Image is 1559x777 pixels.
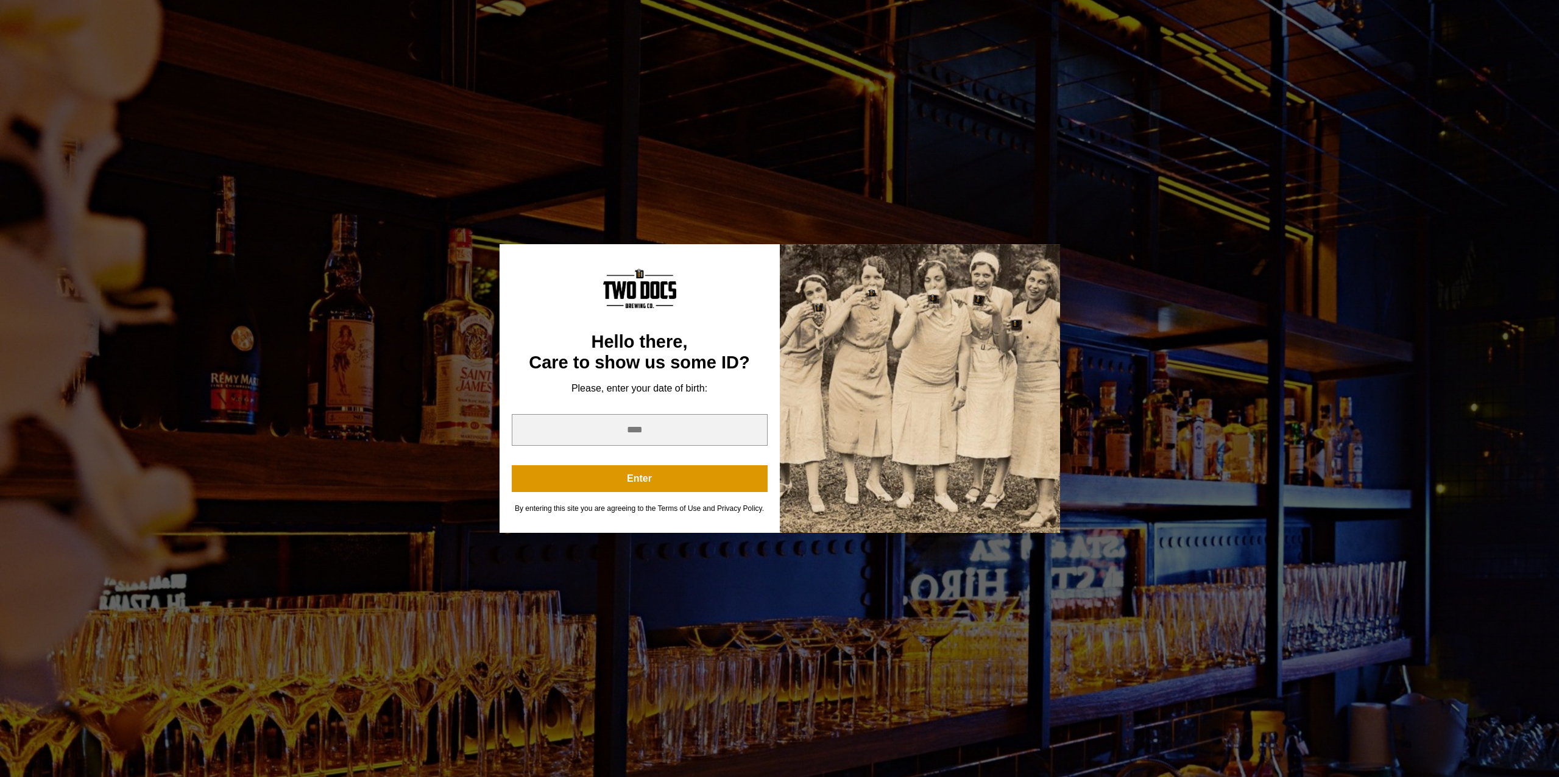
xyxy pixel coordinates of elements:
[512,332,768,373] div: Hello there, Care to show us some ID?
[512,465,768,492] button: Enter
[512,382,768,395] div: Please, enter your date of birth:
[603,269,676,308] img: Content Logo
[512,504,768,513] div: By entering this site you are agreeing to the Terms of Use and Privacy Policy.
[512,414,768,446] input: year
